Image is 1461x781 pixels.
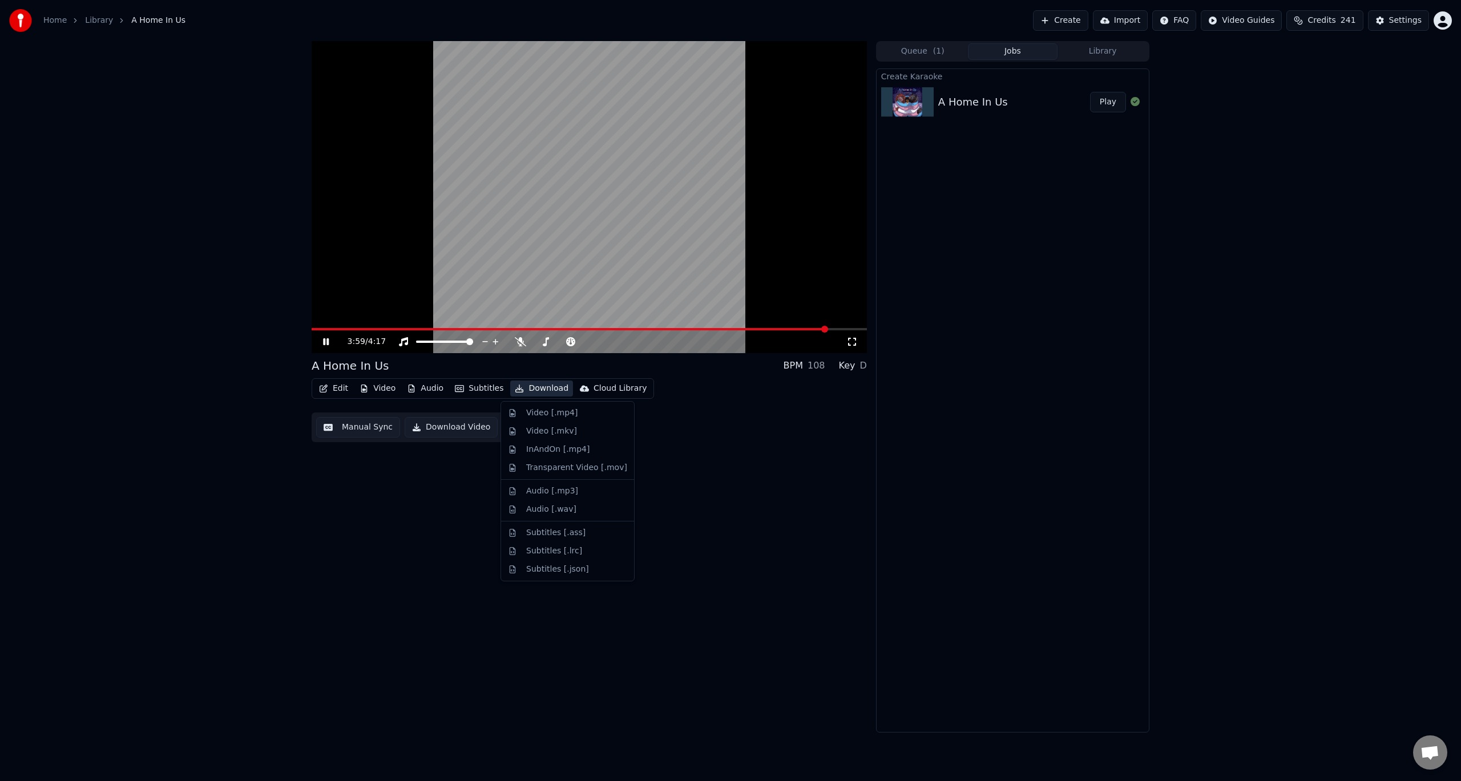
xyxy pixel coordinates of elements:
[526,527,586,539] div: Subtitles [.ass]
[526,462,627,474] div: Transparent Video [.mov]
[316,417,400,438] button: Manual Sync
[526,545,582,557] div: Subtitles [.lrc]
[784,359,803,373] div: BPM
[510,381,573,396] button: Download
[9,9,32,32] img: youka
[312,358,389,374] div: A Home In Us
[1152,10,1196,31] button: FAQ
[368,336,386,347] span: 4:17
[43,15,67,26] a: Home
[526,504,576,515] div: Audio [.wav]
[1341,15,1356,26] span: 241
[526,426,577,437] div: Video [.mkv]
[1389,15,1422,26] div: Settings
[526,485,578,497] div: Audio [.mp3]
[526,444,590,455] div: InAndOn [.mp4]
[85,15,113,26] a: Library
[878,43,968,60] button: Queue
[1093,10,1148,31] button: Import
[938,94,1008,110] div: A Home In Us
[355,381,400,396] button: Video
[933,46,945,57] span: ( 1 )
[1413,735,1447,770] a: Open chat
[1058,43,1148,60] button: Library
[1201,10,1282,31] button: Video Guides
[450,381,508,396] button: Subtitles
[1090,92,1126,112] button: Play
[348,336,365,347] span: 3:59
[968,43,1058,60] button: Jobs
[402,381,448,396] button: Audio
[348,336,375,347] div: /
[860,359,867,373] div: D
[1286,10,1363,31] button: Credits241
[1307,15,1335,26] span: Credits
[43,15,185,26] nav: breadcrumb
[1368,10,1429,31] button: Settings
[314,381,353,396] button: Edit
[594,383,647,394] div: Cloud Library
[877,69,1149,83] div: Create Karaoke
[405,417,498,438] button: Download Video
[839,359,855,373] div: Key
[131,15,185,26] span: A Home In Us
[808,359,825,373] div: 108
[1033,10,1088,31] button: Create
[526,564,589,575] div: Subtitles [.json]
[526,407,578,419] div: Video [.mp4]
